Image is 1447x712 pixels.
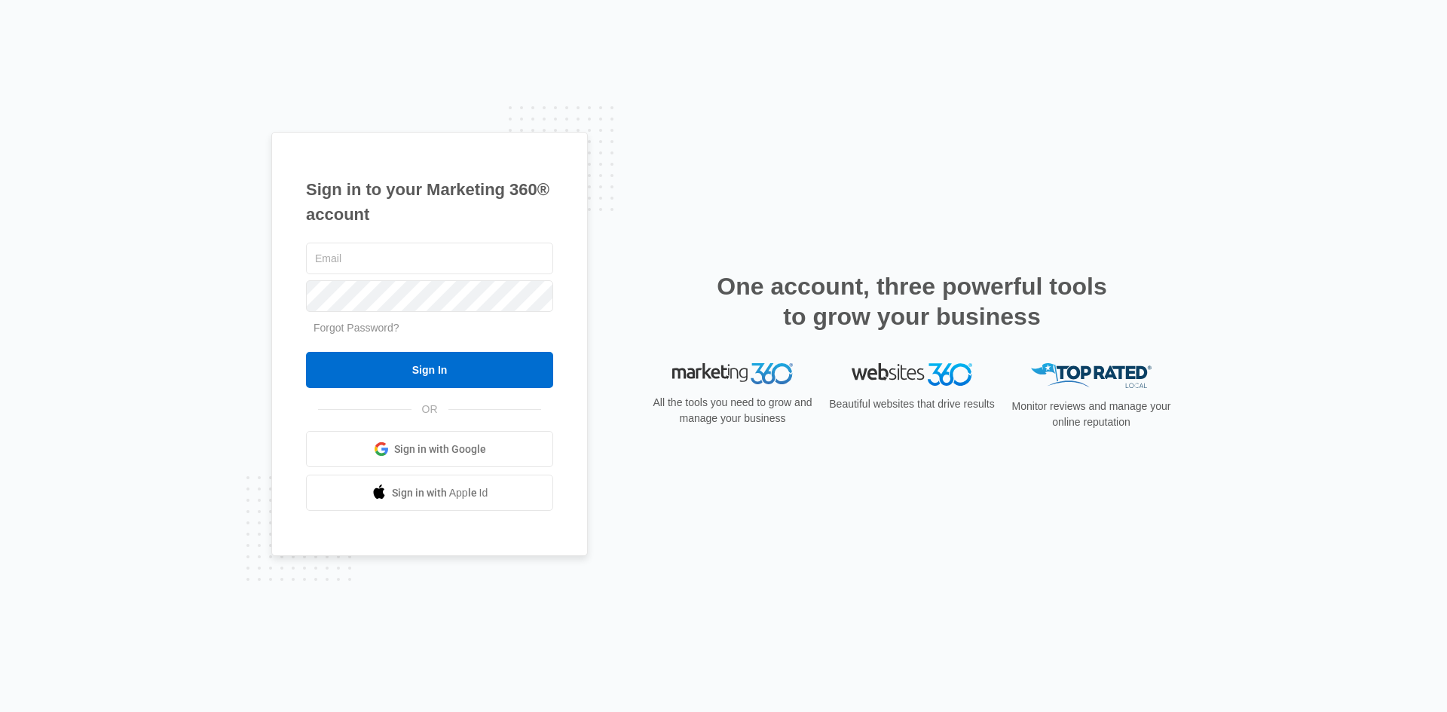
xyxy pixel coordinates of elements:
[306,475,553,511] a: Sign in with Apple Id
[394,442,486,457] span: Sign in with Google
[712,271,1112,332] h2: One account, three powerful tools to grow your business
[672,363,793,384] img: Marketing 360
[411,402,448,417] span: OR
[306,177,553,227] h1: Sign in to your Marketing 360® account
[1007,399,1176,430] p: Monitor reviews and manage your online reputation
[306,431,553,467] a: Sign in with Google
[1031,363,1152,388] img: Top Rated Local
[314,322,399,334] a: Forgot Password?
[306,243,553,274] input: Email
[828,396,996,412] p: Beautiful websites that drive results
[852,363,972,385] img: Websites 360
[392,485,488,501] span: Sign in with Apple Id
[306,352,553,388] input: Sign In
[648,395,817,426] p: All the tools you need to grow and manage your business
